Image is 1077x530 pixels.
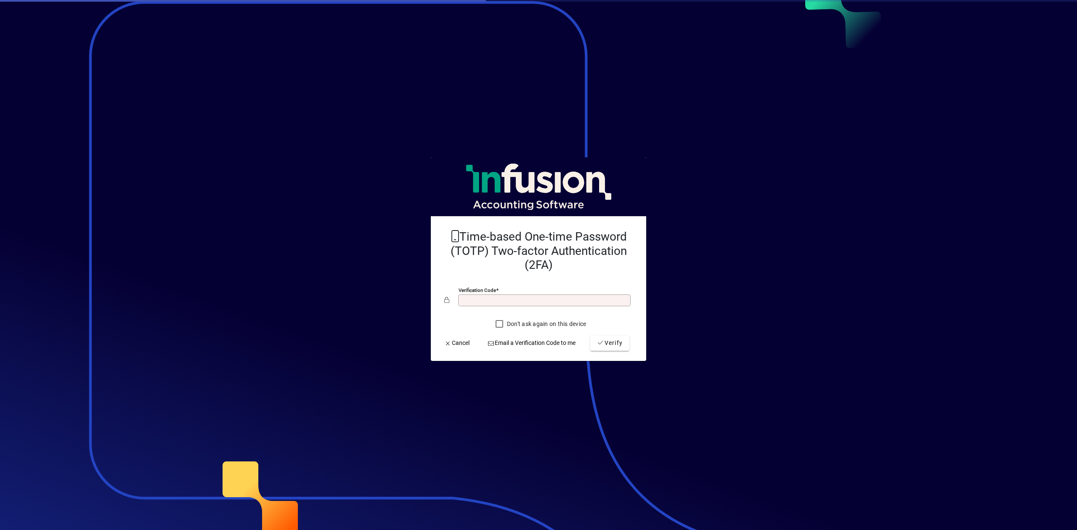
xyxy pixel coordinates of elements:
[590,336,629,351] button: Verify
[444,339,470,347] span: Cancel
[459,287,496,293] mat-label: Verification code
[505,320,586,328] label: Don't ask again on this device
[488,339,576,347] span: Email a Verification Code to me
[441,336,473,351] button: Cancel
[444,230,633,272] h2: Time-based One-time Password (TOTP) Two-factor Authentication (2FA)
[484,336,579,351] button: Email a Verification Code to me
[597,339,623,347] span: Verify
